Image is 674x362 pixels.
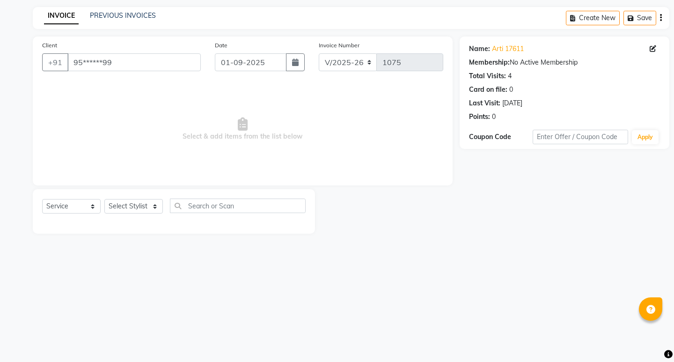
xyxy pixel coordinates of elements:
[632,130,659,144] button: Apply
[533,130,628,144] input: Enter Offer / Coupon Code
[44,7,79,24] a: INVOICE
[492,112,496,122] div: 0
[90,11,156,20] a: PREVIOUS INVOICES
[502,98,522,108] div: [DATE]
[42,53,68,71] button: +91
[508,71,512,81] div: 4
[469,98,500,108] div: Last Visit:
[42,82,443,176] span: Select & add items from the list below
[509,85,513,95] div: 0
[469,44,490,54] div: Name:
[469,58,510,67] div: Membership:
[566,11,620,25] button: Create New
[469,85,507,95] div: Card on file:
[215,41,227,50] label: Date
[492,44,524,54] a: Arti 17611
[635,325,665,353] iframe: chat widget
[469,112,490,122] div: Points:
[170,199,306,213] input: Search or Scan
[469,132,533,142] div: Coupon Code
[319,41,359,50] label: Invoice Number
[469,58,660,67] div: No Active Membership
[623,11,656,25] button: Save
[42,41,57,50] label: Client
[67,53,201,71] input: Search by Name/Mobile/Email/Code
[469,71,506,81] div: Total Visits:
